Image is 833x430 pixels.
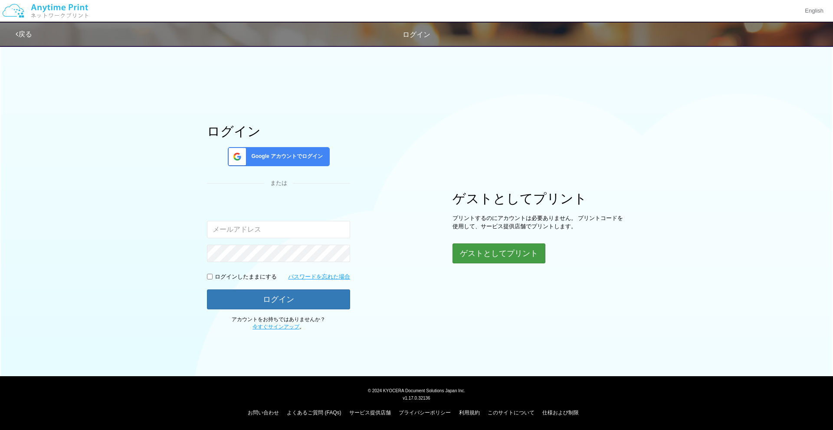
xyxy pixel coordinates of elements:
span: v1.17.0.32136 [403,395,430,400]
span: ログイン [403,31,430,38]
div: または [207,179,350,187]
span: 。 [253,324,305,330]
button: ログイン [207,289,350,309]
a: プライバシーポリシー [399,410,451,416]
input: メールアドレス [207,221,350,238]
a: よくあるご質問 (FAQs) [287,410,341,416]
p: プリントするのにアカウントは必要ありません。 プリントコードを使用して、サービス提供店舗でプリントします。 [453,214,626,230]
a: 今すぐサインアップ [253,324,299,330]
p: アカウントをお持ちではありませんか？ [207,316,350,331]
h1: ゲストとしてプリント [453,191,626,206]
a: 戻る [16,30,32,38]
a: パスワードを忘れた場合 [288,273,350,281]
span: © 2024 KYOCERA Document Solutions Japan Inc. [368,387,466,393]
a: 利用規約 [459,410,480,416]
h1: ログイン [207,124,350,138]
a: このサイトについて [488,410,535,416]
a: お問い合わせ [248,410,279,416]
p: ログインしたままにする [215,273,277,281]
a: サービス提供店舗 [349,410,391,416]
span: Google アカウントでログイン [248,153,323,160]
button: ゲストとしてプリント [453,243,545,263]
a: 仕様および制限 [542,410,579,416]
